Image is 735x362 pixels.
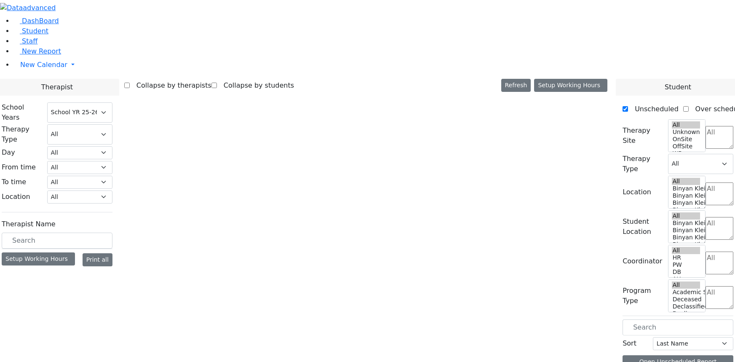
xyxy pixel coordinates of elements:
[22,37,37,45] span: Staff
[672,227,700,234] option: Binyan Klein 4
[665,82,691,92] span: Student
[672,185,700,192] option: Binyan Klein 5
[672,254,700,261] option: HR
[13,27,48,35] a: Student
[501,79,531,92] button: Refresh
[672,136,700,143] option: OnSite
[672,199,700,206] option: Binyan Klein 3
[672,296,700,303] option: Deceased
[623,217,663,237] label: Student Location
[672,143,700,150] option: OffSite
[623,286,663,306] label: Program Type
[22,47,61,55] span: New Report
[672,129,700,136] option: Unknown
[672,303,700,310] option: Declassified
[623,319,733,335] input: Search
[20,61,67,69] span: New Calendar
[706,217,733,240] textarea: Search
[672,241,700,248] option: Binyan Klein 2
[22,27,48,35] span: Student
[672,234,700,241] option: Binyan Klein 3
[623,338,636,349] label: Sort
[2,124,42,145] label: Therapy Type
[706,286,733,309] textarea: Search
[623,256,662,266] label: Coordinator
[672,178,700,185] option: All
[22,17,59,25] span: DashBoard
[706,126,733,149] textarea: Search
[83,253,112,266] button: Print all
[41,82,73,92] span: Therapist
[2,219,56,229] label: Therapist Name
[623,126,663,146] label: Therapy Site
[13,47,61,55] a: New Report
[130,79,211,92] label: Collapse by therapists
[672,310,700,317] option: Declines
[2,162,36,172] label: From time
[13,56,735,73] a: New Calendar
[623,154,663,174] label: Therapy Type
[2,252,75,265] div: Setup Working Hours
[672,268,700,276] option: DB
[672,276,700,283] option: AH
[672,150,700,157] option: WP
[672,220,700,227] option: Binyan Klein 5
[628,102,679,116] label: Unscheduled
[672,206,700,214] option: Binyan Klein 2
[534,79,607,92] button: Setup Working Hours
[706,182,733,205] textarea: Search
[13,37,37,45] a: Staff
[672,289,700,296] option: Academic Support
[2,177,26,187] label: To time
[672,121,700,129] option: All
[217,79,294,92] label: Collapse by students
[13,17,59,25] a: DashBoard
[672,212,700,220] option: All
[672,282,700,289] option: All
[672,261,700,268] option: PW
[2,233,112,249] input: Search
[2,192,30,202] label: Location
[2,102,42,123] label: School Years
[672,192,700,199] option: Binyan Klein 4
[623,187,651,197] label: Location
[672,247,700,254] option: All
[2,147,15,158] label: Day
[706,252,733,274] textarea: Search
